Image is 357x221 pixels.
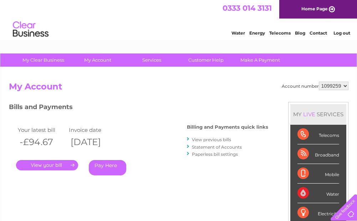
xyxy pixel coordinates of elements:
[177,53,235,67] a: Customer Help
[192,137,231,142] a: View previous bills
[187,124,268,130] h4: Billing and Payments quick links
[68,53,127,67] a: My Account
[12,19,49,40] img: logo.png
[231,30,245,36] a: Water
[269,30,291,36] a: Telecoms
[9,102,268,114] h3: Bills and Payments
[67,125,118,135] td: Invoice date
[16,125,67,135] td: Your latest bill
[10,4,347,35] div: Clear Business is a trading name of Verastar Limited (registered in [GEOGRAPHIC_DATA] No. 3667643...
[297,164,339,184] div: Mobile
[89,160,126,175] a: Pay Here
[14,53,73,67] a: My Clear Business
[223,4,272,12] a: 0333 014 3131
[290,104,346,124] div: MY SERVICES
[9,82,348,95] h2: My Account
[297,125,339,144] div: Telecoms
[302,111,317,118] div: LIVE
[297,144,339,164] div: Broadband
[192,144,242,150] a: Statement of Accounts
[16,160,78,170] a: .
[295,30,305,36] a: Blog
[333,30,350,36] a: Log out
[192,151,238,157] a: Paperless bill settings
[310,30,327,36] a: Contact
[231,53,290,67] a: Make A Payment
[297,184,339,203] div: Water
[67,135,118,149] th: [DATE]
[282,82,348,90] div: Account number
[249,30,265,36] a: Energy
[16,135,67,149] th: -£94.67
[122,53,181,67] a: Services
